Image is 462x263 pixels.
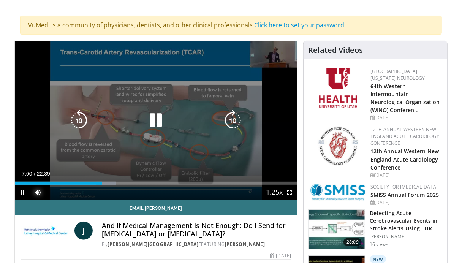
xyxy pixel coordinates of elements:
span: 7:00 [22,171,32,177]
button: Mute [30,185,45,200]
div: [DATE] [370,199,441,206]
p: New [370,255,386,263]
a: [PERSON_NAME][GEOGRAPHIC_DATA] [108,241,198,247]
a: 64th Western Intermountain Neurological Organization (WINO) Conferen… [370,82,440,114]
img: 59788bfb-0650-4895-ace0-e0bf6b39cdae.png.150x105_q85_autocrop_double_scale_upscale_version-0.2.png [310,184,367,201]
span: 22:39 [37,171,50,177]
div: VuMedi is a community of physicians, dentists, and other clinical professionals. [20,16,442,35]
div: [DATE] [370,114,441,121]
a: Click here to set your password [254,21,344,29]
a: Society for [MEDICAL_DATA] [370,184,438,190]
a: 12th Annual Western New England Acute Cardiology Conference [370,147,439,171]
h4: Related Videos [308,46,363,55]
div: By FEATURING [102,241,291,248]
span: 28:09 [343,238,362,246]
a: 28:09 Detecting Acute Cerebrovascular Events in Stroke Alerts Using EHR Da… [PERSON_NAME] 16 views [308,209,443,250]
img: 3c3e7931-b8f3-437f-a5bd-1dcbec1ed6c9.150x105_q85_crop-smart_upscale.jpg [309,210,365,249]
a: [GEOGRAPHIC_DATA][US_STATE] Neurology [370,68,425,81]
a: J [74,222,93,240]
img: f6362829-b0a3-407d-a044-59546adfd345.png.150x105_q85_autocrop_double_scale_upscale_version-0.2.png [319,68,357,108]
div: [DATE] [370,172,441,179]
span: / [34,171,35,177]
a: SMISS Annual Forum 2025 [370,191,439,198]
div: Progress Bar [15,182,297,185]
a: [PERSON_NAME] [225,241,265,247]
h4: And If Medical Management Is Not Enough: Do I Send for [MEDICAL_DATA] or [MEDICAL_DATA]? [102,222,291,238]
a: 12th Annual Western New England Acute Cardiology Conference [370,126,439,146]
button: Fullscreen [282,185,297,200]
img: Lahey Hospital & Medical Center [21,222,71,240]
button: Playback Rate [267,185,282,200]
video-js: Video Player [15,41,297,200]
img: 0954f259-7907-4053-a817-32a96463ecc8.png.150x105_q85_autocrop_double_scale_upscale_version-0.2.png [317,126,359,166]
p: 16 views [370,241,388,247]
div: [DATE] [271,252,291,259]
button: Pause [15,185,30,200]
h3: Detecting Acute Cerebrovascular Events in Stroke Alerts Using EHR Da… [370,209,443,232]
p: [PERSON_NAME] [370,234,443,240]
a: Email [PERSON_NAME] [15,200,297,215]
